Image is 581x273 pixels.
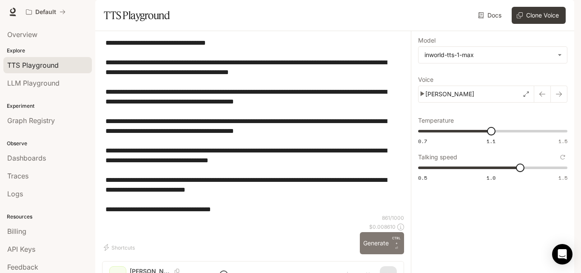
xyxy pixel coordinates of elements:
[392,236,401,246] p: CTRL +
[487,174,496,181] span: 1.0
[512,7,566,24] button: Clone Voice
[558,174,567,181] span: 1.5
[418,77,433,83] p: Voice
[419,47,567,63] div: inworld-tts-1-max
[369,223,396,230] p: $ 0.008610
[35,9,56,16] p: Default
[487,138,496,145] span: 1.1
[418,174,427,181] span: 0.5
[418,37,436,43] p: Model
[418,154,457,160] p: Talking speed
[552,244,572,264] div: Open Intercom Messenger
[360,232,404,254] button: GenerateCTRL +⏎
[382,214,404,221] p: 861 / 1000
[104,7,170,24] h1: TTS Playground
[424,51,553,59] div: inworld-tts-1-max
[418,118,454,124] p: Temperature
[418,138,427,145] span: 0.7
[22,3,69,20] button: All workspaces
[476,7,505,24] a: Docs
[558,138,567,145] span: 1.5
[558,152,567,162] button: Reset to default
[102,241,138,254] button: Shortcuts
[392,236,401,251] p: ⏎
[425,90,474,98] p: [PERSON_NAME]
